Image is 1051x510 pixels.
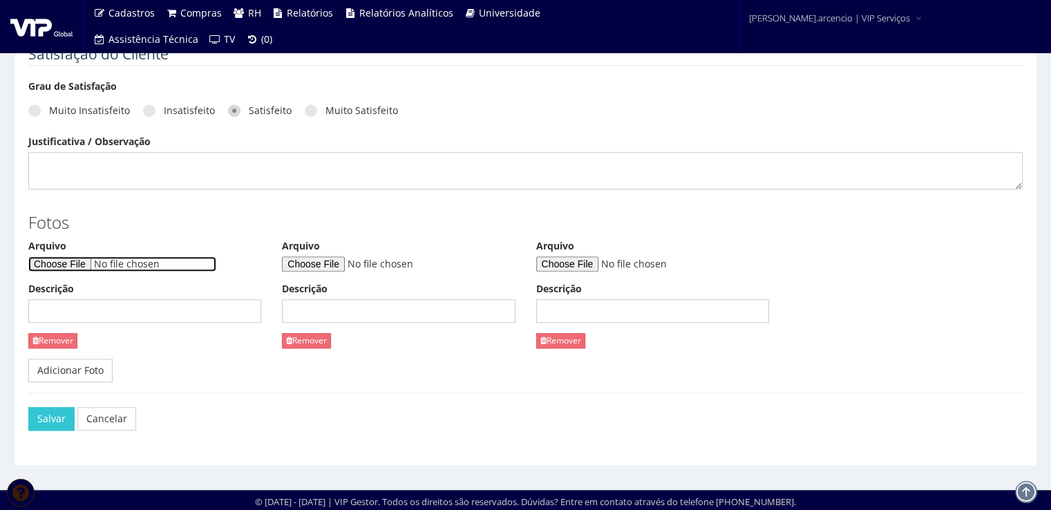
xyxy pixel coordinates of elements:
span: Compras [180,6,222,19]
label: Arquivo [536,239,574,253]
img: logo [10,16,73,37]
span: TV [224,32,235,46]
label: Insatisfeito [143,104,215,117]
span: RH [248,6,261,19]
span: Assistência Técnica [108,32,198,46]
label: Muito Satisfeito [305,104,398,117]
label: Arquivo [28,239,66,253]
h3: Fotos [28,214,1023,232]
span: Universidade [479,6,540,19]
label: Arquivo [282,239,320,253]
a: Adicionar Foto [28,359,113,382]
label: Justificativa / Observação [28,135,151,149]
a: Remover [536,333,585,348]
a: Cancelar [77,407,136,431]
label: Grau de Satisfação [28,79,117,93]
button: Salvar [28,407,75,431]
span: Relatórios [287,6,333,19]
label: Descrição [282,282,328,296]
label: Descrição [536,282,582,296]
span: [PERSON_NAME].arcencio | VIP Serviços [749,11,910,25]
div: © [DATE] - [DATE] | VIP Gestor. Todos os direitos são reservados. Dúvidas? Entre em contato atrav... [255,495,796,509]
a: Assistência Técnica [88,26,204,53]
label: Descrição [28,282,74,296]
a: Remover [282,333,331,348]
legend: Satisfação do Cliente [28,44,1023,66]
a: (0) [240,26,278,53]
span: (0) [261,32,272,46]
label: Muito Insatisfeito [28,104,130,117]
span: Relatórios Analíticos [359,6,453,19]
span: Cadastros [108,6,155,19]
label: Satisfeito [228,104,292,117]
a: Remover [28,333,77,348]
a: TV [204,26,241,53]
